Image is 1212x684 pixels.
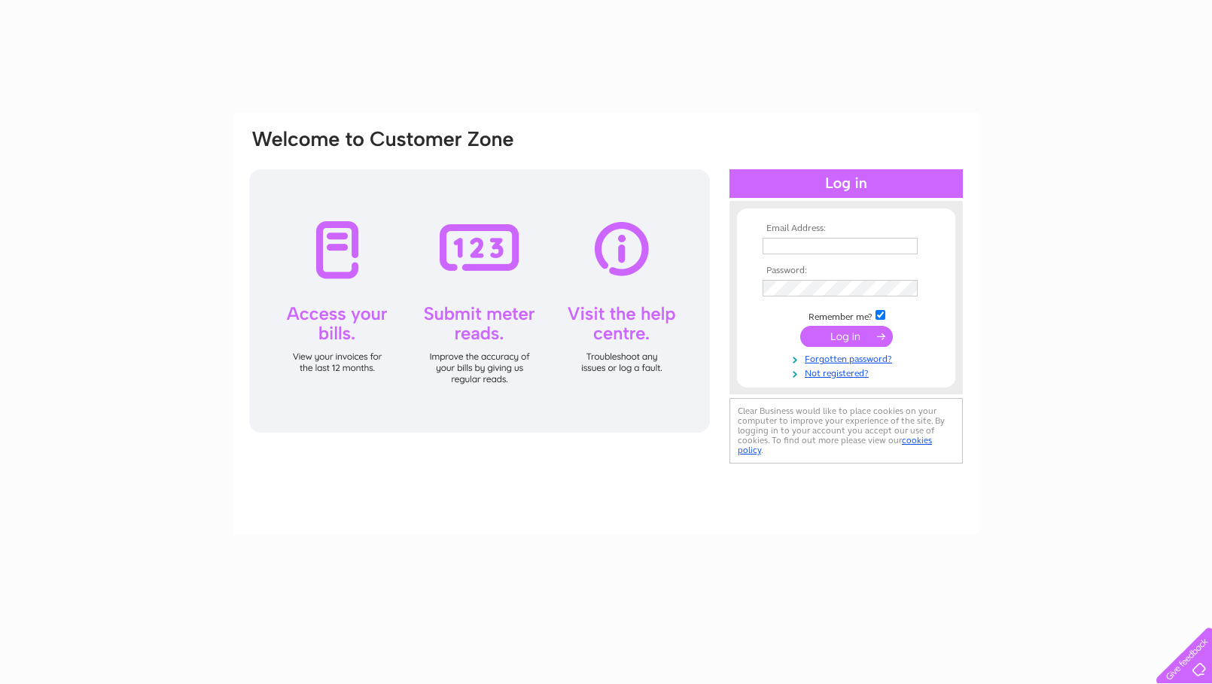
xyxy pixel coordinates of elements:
[763,365,933,379] a: Not registered?
[759,266,933,276] th: Password:
[759,308,933,323] td: Remember me?
[759,223,933,234] th: Email Address:
[763,351,933,365] a: Forgotten password?
[729,398,963,464] div: Clear Business would like to place cookies on your computer to improve your experience of the sit...
[800,326,893,347] input: Submit
[738,435,932,455] a: cookies policy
